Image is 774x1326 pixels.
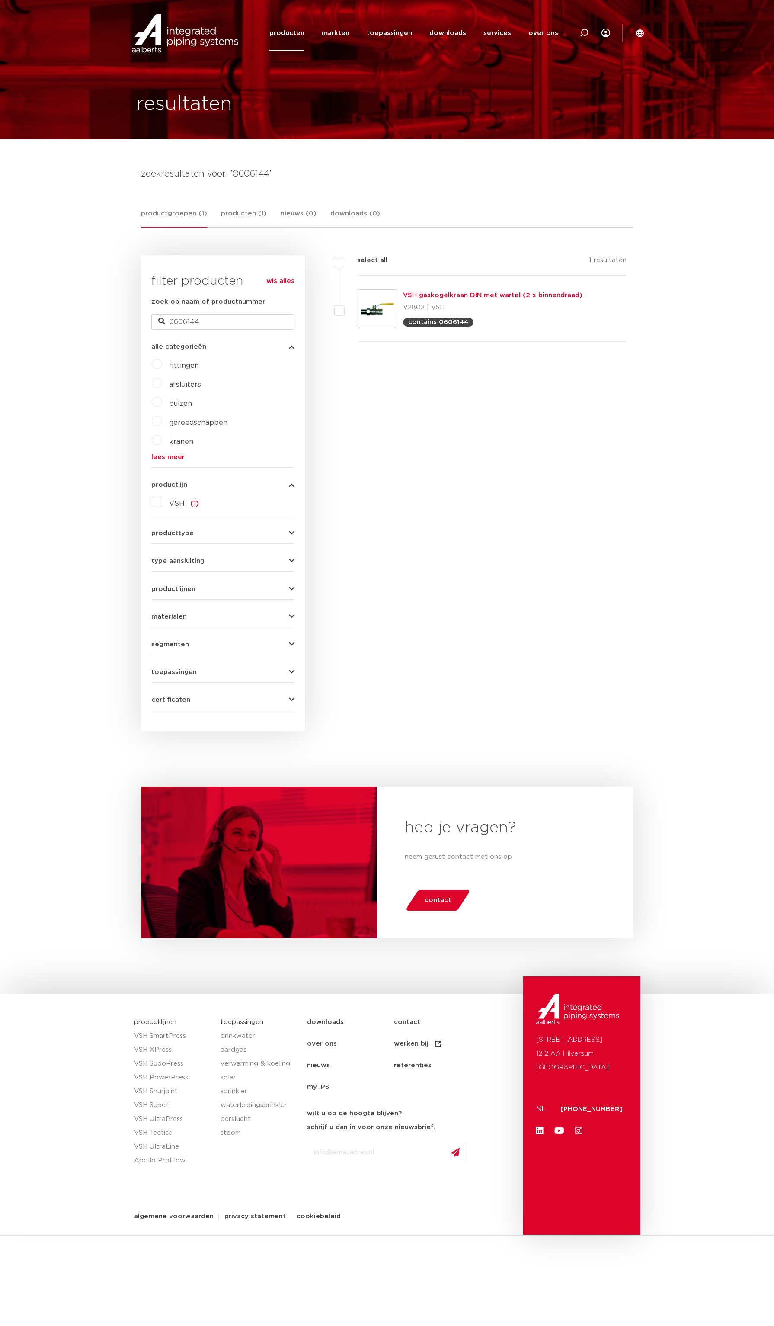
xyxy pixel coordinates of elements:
button: toepassingen [151,669,294,675]
a: fittingen [169,362,199,369]
a: services [483,16,511,51]
a: buizen [169,400,192,407]
a: werken bij [394,1033,481,1055]
p: [STREET_ADDRESS] 1212 AA Hilversum [GEOGRAPHIC_DATA] [536,1033,627,1075]
a: verwarming & koeling [221,1057,298,1071]
a: referenties [394,1055,481,1076]
a: algemene voorwaarden [128,1213,220,1220]
h3: filter producten [151,273,294,290]
strong: wilt u op de hoogte blijven? [307,1110,402,1117]
span: alle categorieën [151,344,206,350]
a: markten [322,16,349,51]
label: select all [344,255,387,266]
button: type aansluiting [151,558,294,564]
p: contains 0606144 [408,319,468,325]
p: NL: [536,1102,550,1116]
a: gereedschappen [169,419,227,426]
a: kranen [169,438,193,445]
button: productlijn [151,482,294,488]
span: segmenten [151,641,189,648]
h2: heb je vragen? [405,818,605,838]
a: VSH UltraLine [134,1140,212,1154]
p: 1 resultaten [589,255,627,269]
label: zoek op naam of productnummer [151,297,265,307]
button: productlijnen [151,586,294,592]
a: nieuws (0) [281,209,317,227]
button: producttype [151,530,294,536]
nav: Menu [269,16,558,51]
a: perslucht [221,1112,298,1126]
span: productlijnen [151,586,195,592]
span: (1) [190,500,199,507]
a: downloads [307,1011,394,1033]
a: toepassingen [367,16,412,51]
a: contact [405,890,471,911]
button: segmenten [151,641,294,648]
a: aardgas [221,1043,298,1057]
span: materialen [151,613,187,620]
a: wis alles [266,276,294,286]
a: privacy statement [218,1213,292,1220]
a: VSH Tectite [134,1126,212,1140]
a: over ons [307,1033,394,1055]
strong: schrijf u dan in voor onze nieuwsbrief. [307,1124,435,1130]
span: contact [425,893,451,907]
div: my IPS [601,16,610,51]
span: producttype [151,530,194,536]
a: stoom [221,1126,298,1140]
span: privacy statement [224,1213,286,1220]
a: producten [269,16,304,51]
a: productlijnen [134,1019,176,1025]
a: afsluiters [169,381,201,388]
input: info@emailadres.nl [307,1143,467,1162]
a: VSH Shurjoint [134,1085,212,1098]
a: contact [394,1011,481,1033]
span: certificaten [151,697,190,703]
a: productgroepen (1) [141,209,207,228]
nav: Menu [307,1011,519,1098]
a: my IPS [307,1076,394,1098]
a: toepassingen [221,1019,263,1025]
span: VSH [169,500,185,507]
a: [PHONE_NUMBER] [560,1106,623,1112]
input: zoeken [151,314,294,330]
a: lees meer [151,454,294,460]
a: nieuws [307,1055,394,1076]
span: toepassingen [151,669,197,675]
a: VSH Super [134,1098,212,1112]
a: over ons [528,16,558,51]
a: Apollo ProFlow [134,1154,212,1168]
a: VSH XPress [134,1043,212,1057]
span: algemene voorwaarden [134,1213,214,1220]
a: sprinkler [221,1085,298,1098]
a: VSH gaskogelkraan DIN met wartel (2 x binnendraad) [403,292,582,299]
button: alle categorieën [151,344,294,350]
a: solar [221,1071,298,1085]
a: cookiebeleid [290,1213,347,1220]
p: neem gerust contact met ons op [405,852,605,862]
a: downloads (0) [330,209,380,227]
span: type aansluiting [151,558,205,564]
iframe: reCAPTCHA [307,1169,438,1203]
span: cookiebeleid [297,1213,341,1220]
img: Thumbnail for VSH gaskogelkraan DIN met wartel (2 x binnendraad) [358,290,396,327]
a: VSH SmartPress [134,1029,212,1043]
button: certificaten [151,697,294,703]
a: VSH UltraPress [134,1112,212,1126]
a: downloads [429,16,466,51]
a: drinkwater [221,1029,298,1043]
span: productlijn [151,482,187,488]
h1: resultaten [136,90,232,118]
a: VSH SudoPress [134,1057,212,1071]
button: materialen [151,613,294,620]
a: VSH PowerPress [134,1071,212,1085]
a: producten (1) [221,209,267,227]
h4: zoekresultaten voor: '0606144' [141,167,633,181]
p: V2802 | VSH [403,301,582,315]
